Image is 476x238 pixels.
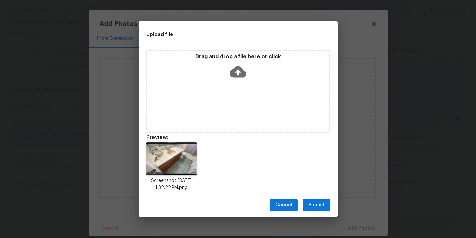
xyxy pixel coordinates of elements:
p: Screenshot [DATE] 1.32.22 PM.png [146,177,197,191]
p: Drag and drop a file here or click [147,53,329,60]
img: FHmPMIAAAAASUVORK5CYII= [146,142,197,175]
span: Cancel [275,201,292,209]
span: Submit [308,201,325,209]
button: Cancel [270,199,298,211]
h2: Upload file [146,31,300,38]
button: Submit [303,199,330,211]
